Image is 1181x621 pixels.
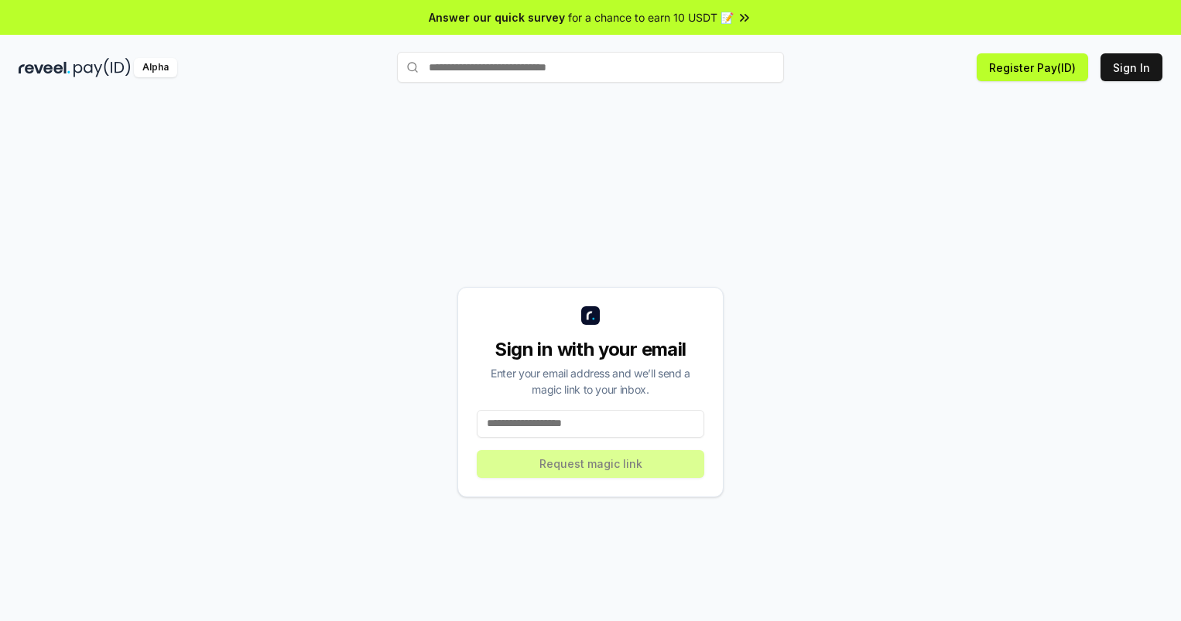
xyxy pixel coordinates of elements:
img: pay_id [74,58,131,77]
span: Answer our quick survey [429,9,565,26]
button: Register Pay(ID) [977,53,1088,81]
img: logo_small [581,306,600,325]
img: reveel_dark [19,58,70,77]
div: Enter your email address and we’ll send a magic link to your inbox. [477,365,704,398]
button: Sign In [1101,53,1162,81]
div: Alpha [134,58,177,77]
div: Sign in with your email [477,337,704,362]
span: for a chance to earn 10 USDT 📝 [568,9,734,26]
